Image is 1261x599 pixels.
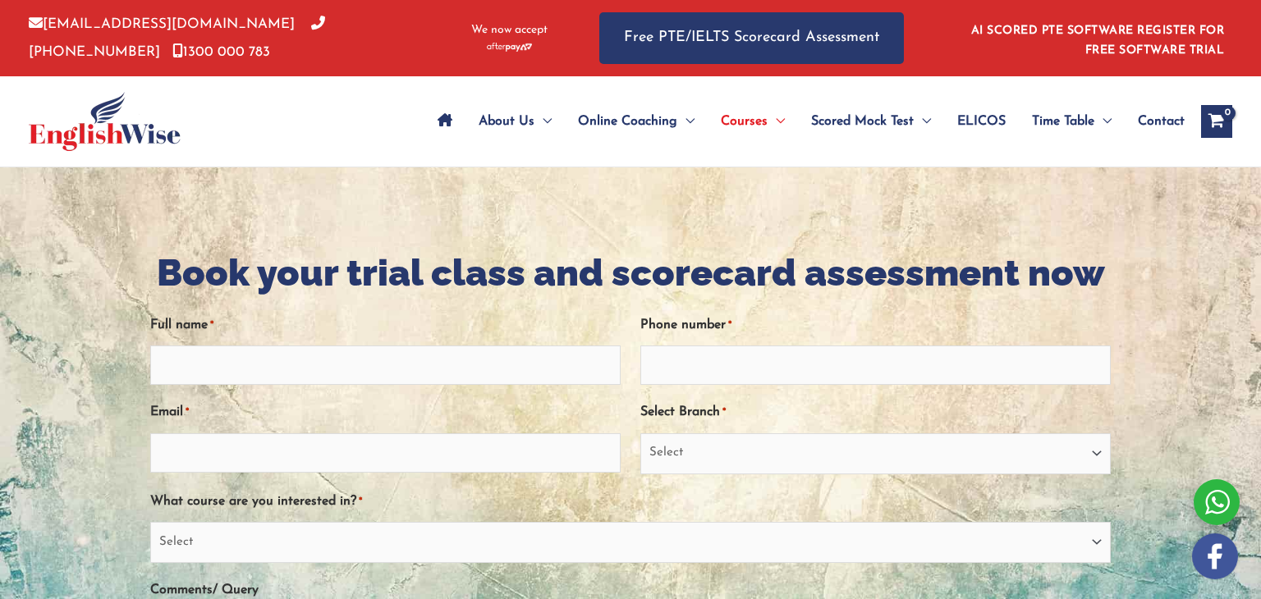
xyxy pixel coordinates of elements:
[150,249,1111,298] h2: Book your trial class and scorecard assessment now
[29,17,295,31] a: [EMAIL_ADDRESS][DOMAIN_NAME]
[640,399,726,426] label: Select Branch
[534,93,552,150] span: Menu Toggle
[29,92,181,151] img: cropped-ew-logo
[487,43,532,52] img: Afterpay-Logo
[150,312,213,339] label: Full name
[768,93,785,150] span: Menu Toggle
[1201,105,1232,138] a: View Shopping Cart, empty
[677,93,695,150] span: Menu Toggle
[578,93,677,150] span: Online Coaching
[1094,93,1112,150] span: Menu Toggle
[172,45,270,59] a: 1300 000 783
[961,11,1232,65] aside: Header Widget 1
[465,93,565,150] a: About UsMenu Toggle
[424,93,1185,150] nav: Site Navigation: Main Menu
[811,93,914,150] span: Scored Mock Test
[479,93,534,150] span: About Us
[565,93,708,150] a: Online CoachingMenu Toggle
[471,22,548,39] span: We now accept
[971,25,1225,57] a: AI SCORED PTE SOFTWARE REGISTER FOR FREE SOFTWARE TRIAL
[150,399,189,426] label: Email
[29,17,325,58] a: [PHONE_NUMBER]
[599,12,904,64] a: Free PTE/IELTS Scorecard Assessment
[1125,93,1185,150] a: Contact
[944,93,1019,150] a: ELICOS
[1019,93,1125,150] a: Time TableMenu Toggle
[798,93,944,150] a: Scored Mock TestMenu Toggle
[640,312,731,339] label: Phone number
[721,93,768,150] span: Courses
[1032,93,1094,150] span: Time Table
[914,93,931,150] span: Menu Toggle
[1192,533,1238,579] img: white-facebook.png
[150,488,362,515] label: What course are you interested in?
[708,93,798,150] a: CoursesMenu Toggle
[1138,93,1185,150] span: Contact
[957,93,1006,150] span: ELICOS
